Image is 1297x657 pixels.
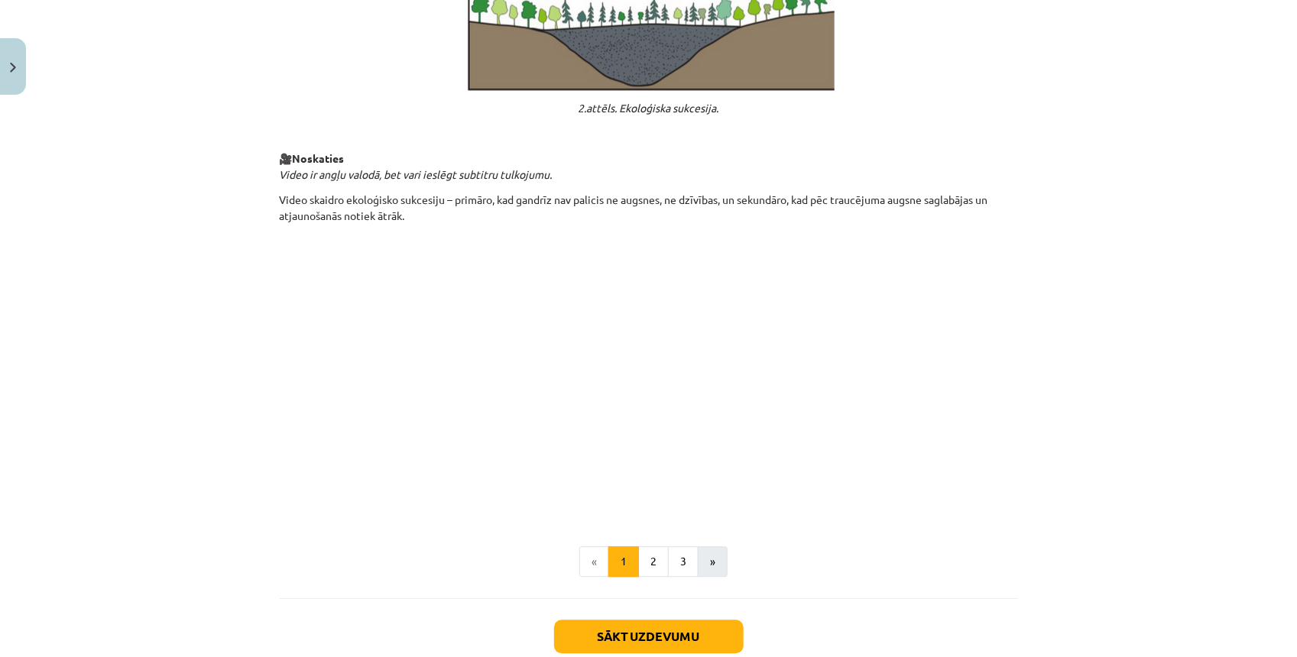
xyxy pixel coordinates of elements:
p: 🎥 [280,150,1018,183]
em: Video ir angļu valodā, bet vari ieslēgt subtitru tulkojumu. [280,167,553,181]
button: 2 [638,546,669,577]
p: Video skaidro ekoloģisko sukcesiju – primāro, kad gandrīz nav palicis ne augsnes, ne dzīvības, un... [280,192,1018,224]
button: Sākt uzdevumu [554,620,744,653]
img: icon-close-lesson-0947bae3869378f0d4975bcd49f059093ad1ed9edebbc8119c70593378902aed.svg [10,63,16,73]
strong: Noskaties [293,151,345,165]
button: 3 [668,546,699,577]
button: 1 [608,546,639,577]
button: » [698,546,728,577]
em: 2.attēls. Ekoloģiska sukcesija. [579,101,719,115]
nav: Page navigation example [280,546,1018,577]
